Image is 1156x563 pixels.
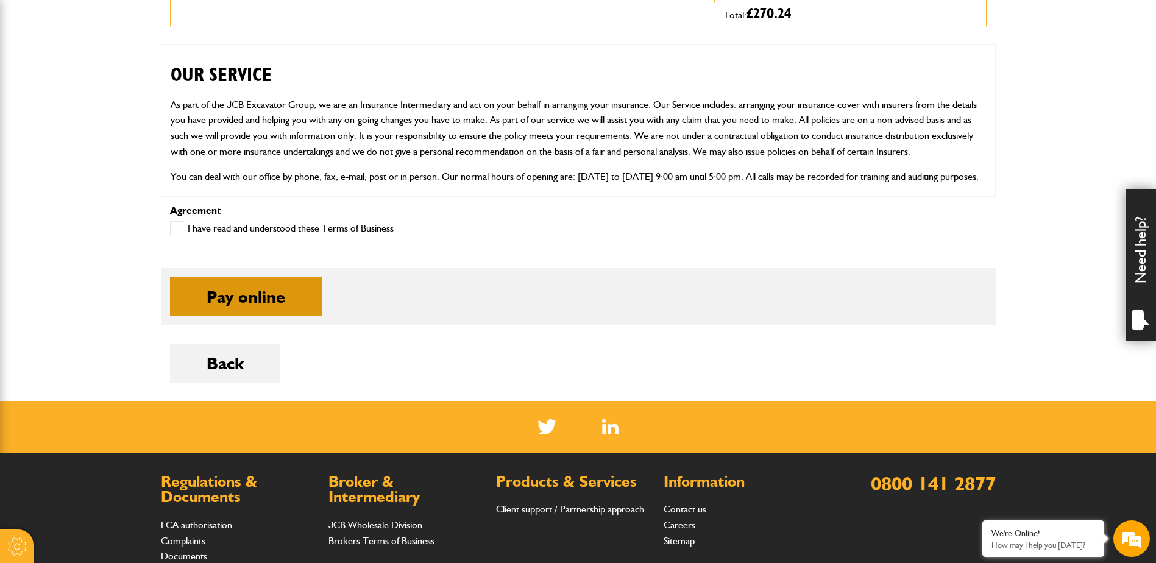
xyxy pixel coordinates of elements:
[16,113,222,140] input: Enter your last name
[714,2,986,26] div: Total:
[170,206,987,216] p: Agreement
[170,221,394,236] label: I have read and understood these Terms of Business
[496,474,651,490] h2: Products & Services
[171,194,986,236] h2: CUSTOMER PROTECTION INFORMATION
[328,519,422,531] a: JCB Wholesale Division
[16,221,222,365] textarea: Type your message and hit 'Enter'
[161,550,207,562] a: Documents
[664,474,819,490] h2: Information
[328,474,484,505] h2: Broker & Intermediary
[170,277,322,316] button: Pay online
[991,528,1095,539] div: We're Online!
[16,185,222,211] input: Enter your phone number
[171,169,986,185] p: You can deal with our office by phone, fax, e-mail, post or in person. Our normal hours of openin...
[171,97,986,159] p: As part of the JCB Excavator Group, we are an Insurance Intermediary and act on your behalf in ar...
[664,519,695,531] a: Careers
[664,535,695,547] a: Sitemap
[496,503,644,515] a: Client support / Partnership approach
[200,6,229,35] div: Minimize live chat window
[602,419,619,434] img: Linked In
[991,540,1095,550] p: How may I help you today?
[171,45,986,87] h2: OUR SERVICE
[1126,189,1156,341] div: Need help?
[664,503,706,515] a: Contact us
[746,7,791,21] span: £
[170,344,280,383] button: Back
[161,519,232,531] a: FCA authorisation
[602,419,619,434] a: LinkedIn
[537,419,556,434] img: Twitter
[161,535,205,547] a: Complaints
[166,375,221,392] em: Start Chat
[871,472,996,495] a: 0800 141 2877
[16,149,222,175] input: Enter your email address
[21,68,51,85] img: d_20077148190_company_1631870298795_20077148190
[63,68,205,84] div: Chat with us now
[753,7,791,21] span: 270.24
[328,535,434,547] a: Brokers Terms of Business
[161,474,316,505] h2: Regulations & Documents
